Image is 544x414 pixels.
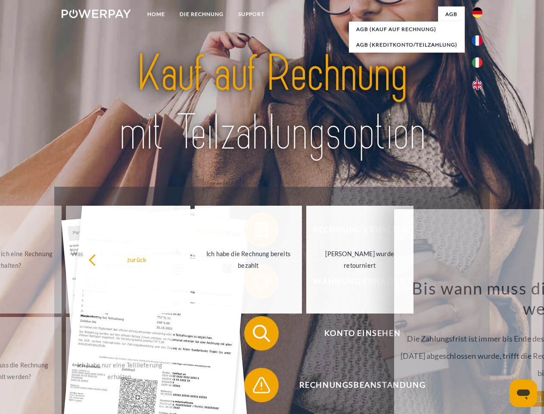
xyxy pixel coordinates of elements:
[251,323,272,344] img: qb_search.svg
[257,368,468,402] span: Rechnungsbeanstandung
[172,6,231,22] a: DIE RECHNUNG
[472,7,482,18] img: de
[231,6,272,22] a: SUPPORT
[472,80,482,90] img: en
[472,57,482,68] img: it
[349,37,465,53] a: AGB (Kreditkonto/Teilzahlung)
[140,6,172,22] a: Home
[200,248,297,271] div: Ich habe die Rechnung bereits bezahlt
[510,379,537,407] iframe: Schaltfläche zum Öffnen des Messaging-Fensters
[71,359,168,383] div: Ich habe nur eine Teillieferung erhalten
[244,316,468,351] button: Konto einsehen
[88,254,185,265] div: zurück
[311,248,408,271] div: [PERSON_NAME] wurde retourniert
[244,368,468,402] button: Rechnungsbeanstandung
[438,6,465,22] a: agb
[62,9,131,18] img: logo-powerpay-white.svg
[82,41,462,165] img: title-powerpay_de.svg
[71,248,168,271] div: Was habe ich noch offen, ist meine Zahlung eingegangen?
[66,206,173,314] a: Was habe ich noch offen, ist meine Zahlung eingegangen?
[251,374,272,396] img: qb_warning.svg
[349,22,465,37] a: AGB (Kauf auf Rechnung)
[257,316,468,351] span: Konto einsehen
[472,35,482,46] img: fr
